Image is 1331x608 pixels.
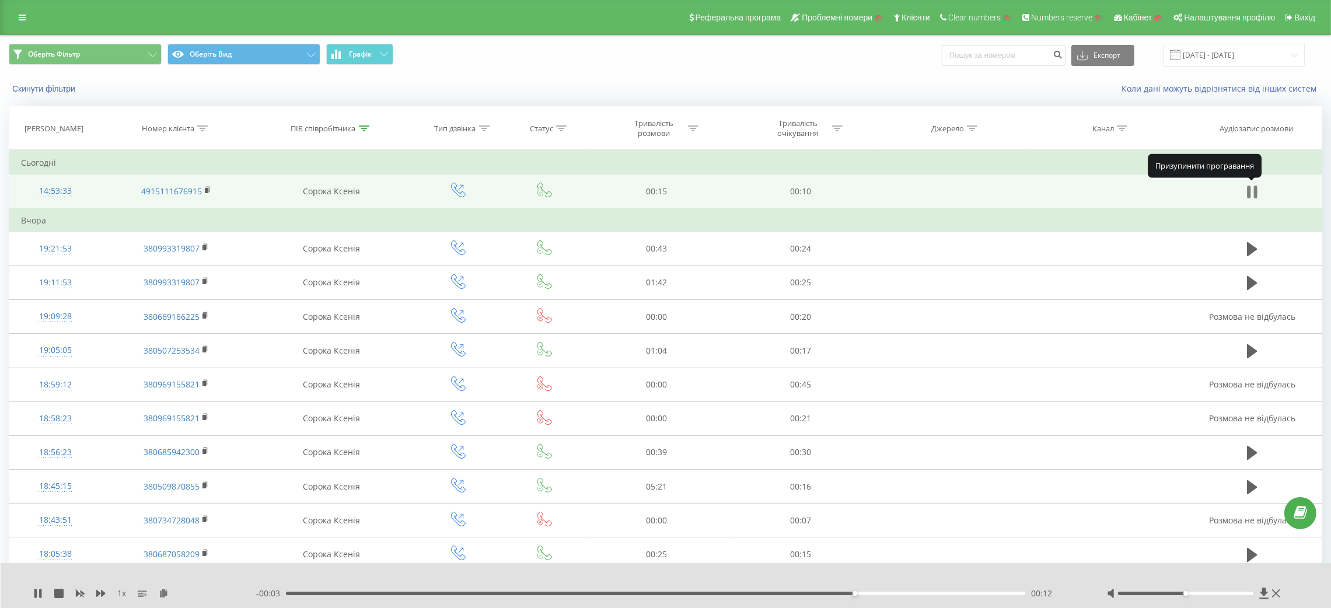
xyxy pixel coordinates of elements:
[1183,591,1188,596] div: Accessibility label
[1122,83,1322,94] a: Коли дані можуть відрізнятися вiд інших систем
[21,237,89,260] div: 19:21:53
[696,13,781,22] span: Реферальна програма
[1209,515,1295,526] span: Розмова не відбулась
[9,44,162,65] button: Оберіть Фільтр
[585,174,729,209] td: 00:15
[902,13,930,22] span: Клієнти
[251,334,412,368] td: Сорока Ксенія
[729,334,873,368] td: 00:17
[251,401,412,435] td: Сорока Ксенія
[21,543,89,565] div: 18:05:38
[291,124,356,134] div: ПІБ співробітника
[1209,413,1295,424] span: Розмова не відбулась
[117,588,126,599] span: 1 x
[144,446,200,457] a: 380685942300
[585,300,729,334] td: 00:00
[767,118,829,138] div: Тривалість очікування
[1220,124,1293,134] div: Аудіозапис розмови
[326,44,393,65] button: Графік
[585,334,729,368] td: 01:04
[585,435,729,469] td: 00:39
[144,277,200,288] a: 380993319807
[251,504,412,537] td: Сорока Ксенія
[853,591,858,596] div: Accessibility label
[942,45,1066,66] input: Пошук за номером
[1295,13,1315,22] span: Вихід
[802,13,872,22] span: Проблемні номери
[251,537,412,571] td: Сорока Ксенія
[21,373,89,396] div: 18:59:12
[144,515,200,526] a: 380734728048
[585,401,729,435] td: 00:00
[1209,379,1295,390] span: Розмова не відбулась
[729,470,873,504] td: 00:16
[144,243,200,254] a: 380993319807
[1209,311,1295,322] span: Розмова не відбулась
[349,50,372,58] span: Графік
[251,300,412,334] td: Сорока Ксенія
[623,118,685,138] div: Тривалість розмови
[585,470,729,504] td: 05:21
[1184,13,1275,22] span: Налаштування профілю
[1031,13,1092,22] span: Numbers reserve
[729,300,873,334] td: 00:20
[585,265,729,299] td: 01:42
[21,180,89,202] div: 14:53:33
[25,124,83,134] div: [PERSON_NAME]
[21,271,89,294] div: 19:11:53
[729,265,873,299] td: 00:25
[141,186,202,197] a: 4915111676915
[21,475,89,498] div: 18:45:15
[21,509,89,532] div: 18:43:51
[729,504,873,537] td: 00:07
[1148,154,1262,177] div: Призупинити програвання
[931,124,964,134] div: Джерело
[144,413,200,424] a: 380969155821
[1124,13,1152,22] span: Кабінет
[256,588,286,599] span: - 00:03
[585,232,729,265] td: 00:43
[251,435,412,469] td: Сорока Ксенія
[144,379,200,390] a: 380969155821
[167,44,320,65] button: Оберіть Вид
[1031,588,1052,599] span: 00:12
[251,174,412,209] td: Сорока Ксенія
[21,441,89,464] div: 18:56:23
[9,151,1322,174] td: Сьогодні
[729,368,873,401] td: 00:45
[585,537,729,571] td: 00:25
[729,537,873,571] td: 00:15
[144,345,200,356] a: 380507253534
[251,232,412,265] td: Сорока Ксенія
[729,232,873,265] td: 00:24
[144,548,200,560] a: 380687058209
[1092,124,1114,134] div: Канал
[21,407,89,430] div: 18:58:23
[28,50,80,59] span: Оберіть Фільтр
[21,339,89,362] div: 19:05:05
[530,124,553,134] div: Статус
[251,470,412,504] td: Сорока Ксенія
[729,435,873,469] td: 00:30
[948,13,1001,22] span: Clear numbers
[142,124,194,134] div: Номер клієнта
[251,368,412,401] td: Сорока Ксенія
[9,209,1322,232] td: Вчора
[435,124,476,134] div: Тип дзвінка
[585,368,729,401] td: 00:00
[144,311,200,322] a: 380669166225
[251,265,412,299] td: Сорока Ксенія
[1071,45,1134,66] button: Експорт
[9,83,81,94] button: Скинути фільтри
[729,401,873,435] td: 00:21
[729,174,873,209] td: 00:10
[21,305,89,328] div: 19:09:28
[585,504,729,537] td: 00:00
[144,481,200,492] a: 380509870855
